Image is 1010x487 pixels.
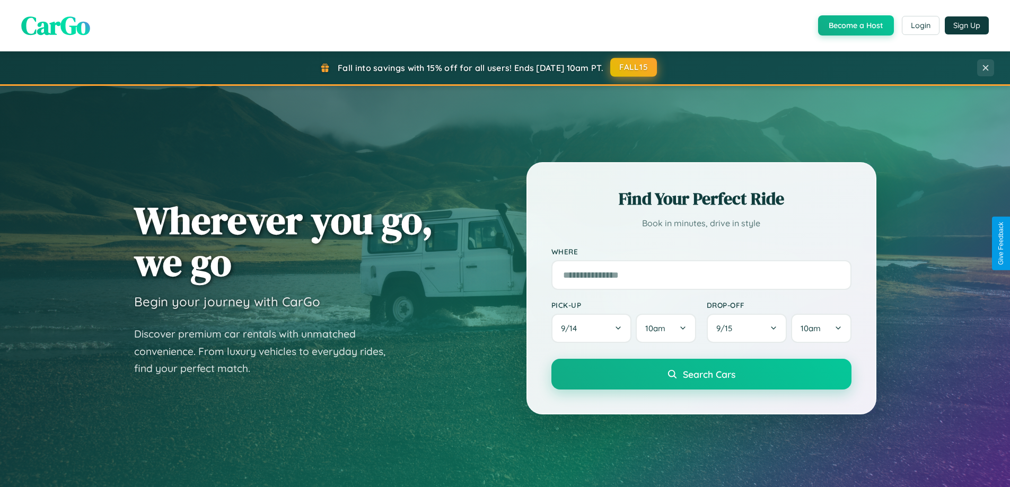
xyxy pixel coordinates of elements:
p: Discover premium car rentals with unmatched convenience. From luxury vehicles to everyday rides, ... [134,325,399,377]
h1: Wherever you go, we go [134,199,433,283]
button: FALL15 [610,58,657,77]
p: Book in minutes, drive in style [551,216,851,231]
label: Where [551,247,851,256]
div: Give Feedback [997,222,1005,265]
label: Drop-off [707,300,851,309]
button: 10am [791,314,851,343]
span: 9 / 15 [716,323,737,333]
span: CarGo [21,8,90,43]
button: 9/14 [551,314,632,343]
span: 10am [801,323,821,333]
button: 10am [636,314,696,343]
button: Sign Up [945,16,989,34]
h2: Find Your Perfect Ride [551,187,851,210]
label: Pick-up [551,300,696,309]
button: 9/15 [707,314,787,343]
h3: Begin your journey with CarGo [134,294,320,309]
span: 10am [645,323,665,333]
span: 9 / 14 [561,323,582,333]
span: Fall into savings with 15% off for all users! Ends [DATE] 10am PT. [338,63,603,73]
button: Become a Host [818,15,894,36]
button: Search Cars [551,359,851,389]
button: Login [902,16,939,35]
span: Search Cars [683,368,735,380]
